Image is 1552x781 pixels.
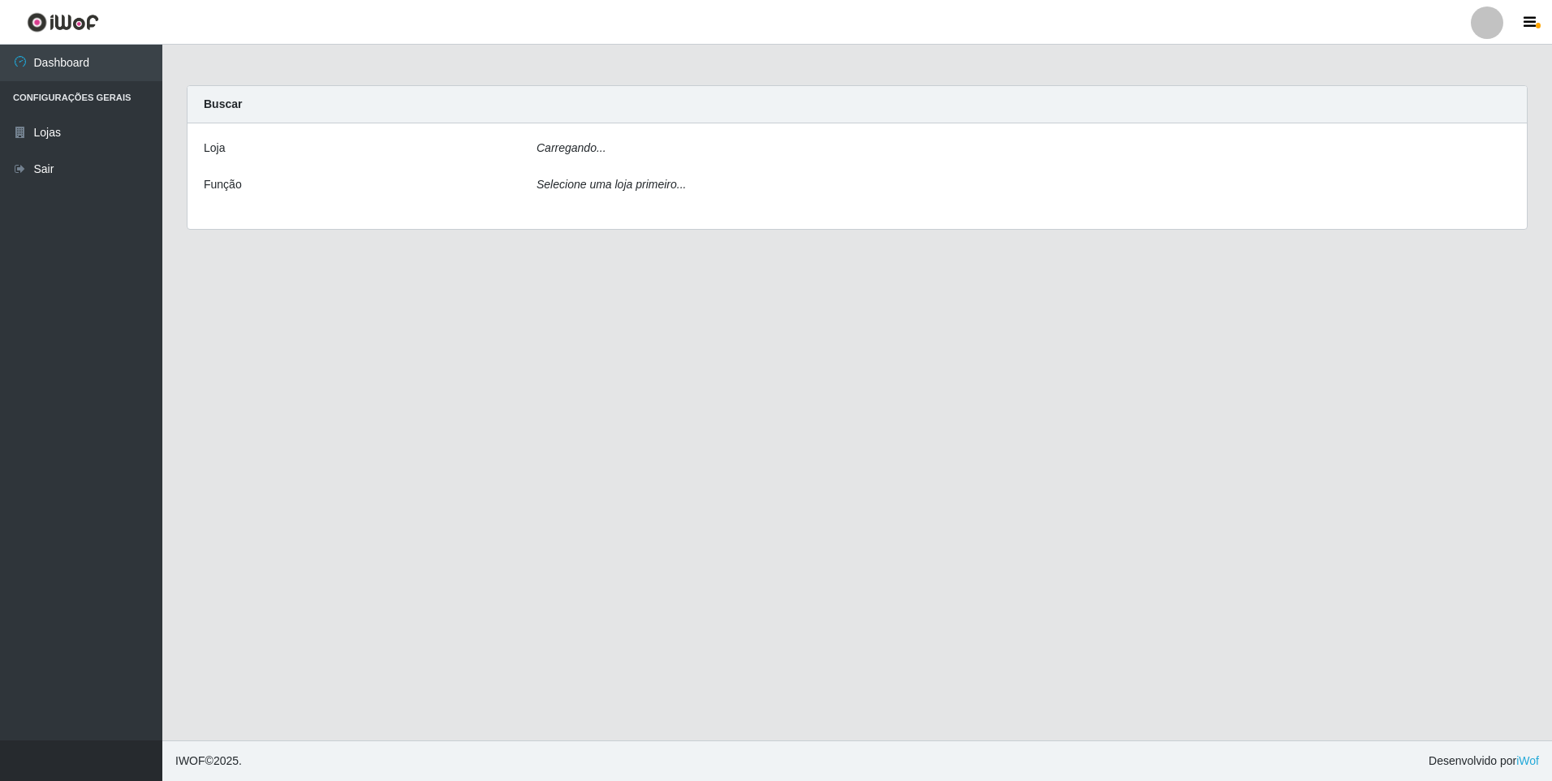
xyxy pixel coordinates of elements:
label: Loja [204,140,225,157]
label: Função [204,176,242,193]
span: IWOF [175,754,205,767]
i: Selecione uma loja primeiro... [537,178,686,191]
img: CoreUI Logo [27,12,99,32]
span: © 2025 . [175,753,242,770]
span: Desenvolvido por [1429,753,1539,770]
strong: Buscar [204,97,242,110]
i: Carregando... [537,141,606,154]
a: iWof [1516,754,1539,767]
